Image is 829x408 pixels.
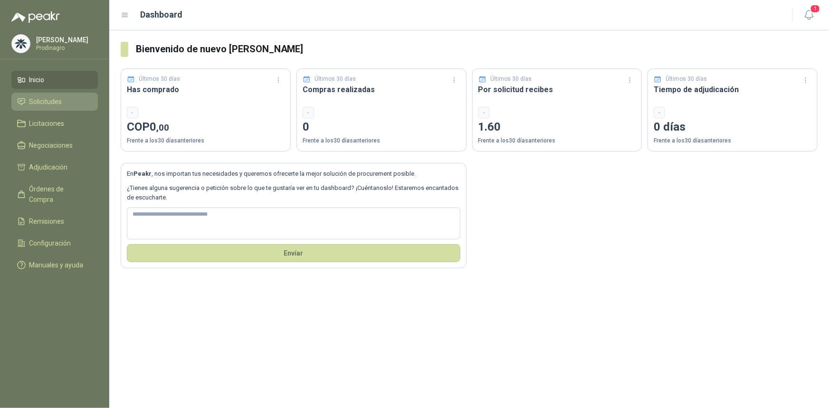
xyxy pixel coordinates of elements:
p: 0 días [654,118,811,136]
a: Órdenes de Compra [11,180,98,209]
a: Inicio [11,71,98,89]
p: Últimos 30 días [314,75,356,84]
p: 0 [303,118,460,136]
a: Negociaciones [11,136,98,154]
h1: Dashboard [141,8,183,21]
p: Últimos 30 días [490,75,532,84]
span: Solicitudes [29,96,62,107]
button: 1 [800,7,818,24]
div: - [654,107,665,118]
span: ,00 [156,122,169,133]
span: 0 [150,120,169,133]
div: - [127,107,138,118]
div: - [478,107,490,118]
span: Licitaciones [29,118,65,129]
p: 1.60 [478,118,636,136]
h3: Tiempo de adjudicación [654,84,811,95]
b: Peakr [133,170,152,177]
p: ¿Tienes alguna sugerencia o petición sobre lo que te gustaría ver en tu dashboard? ¡Cuéntanoslo! ... [127,183,460,203]
a: Solicitudes [11,93,98,111]
a: Adjudicación [11,158,98,176]
div: - [303,107,314,118]
p: Frente a los 30 días anteriores [127,136,285,145]
a: Licitaciones [11,114,98,133]
h3: Por solicitud recibes [478,84,636,95]
img: Logo peakr [11,11,60,23]
p: Últimos 30 días [139,75,181,84]
span: Adjudicación [29,162,68,172]
p: Frente a los 30 días anteriores [478,136,636,145]
button: Envíar [127,244,460,262]
p: Últimos 30 días [666,75,707,84]
p: Prodinagro [36,45,95,51]
a: Manuales y ayuda [11,256,98,274]
img: Company Logo [12,35,30,53]
a: Remisiones [11,212,98,230]
h3: Compras realizadas [303,84,460,95]
p: COP [127,118,285,136]
p: Frente a los 30 días anteriores [654,136,811,145]
span: Configuración [29,238,71,248]
h3: Bienvenido de nuevo [PERSON_NAME] [136,42,818,57]
p: [PERSON_NAME] [36,37,95,43]
span: Manuales y ayuda [29,260,84,270]
h3: Has comprado [127,84,285,95]
span: 1 [810,4,820,13]
p: En , nos importan tus necesidades y queremos ofrecerte la mejor solución de procurement posible. [127,169,460,179]
span: Inicio [29,75,45,85]
span: Remisiones [29,216,65,227]
span: Negociaciones [29,140,73,151]
span: Órdenes de Compra [29,184,89,205]
p: Frente a los 30 días anteriores [303,136,460,145]
a: Configuración [11,234,98,252]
